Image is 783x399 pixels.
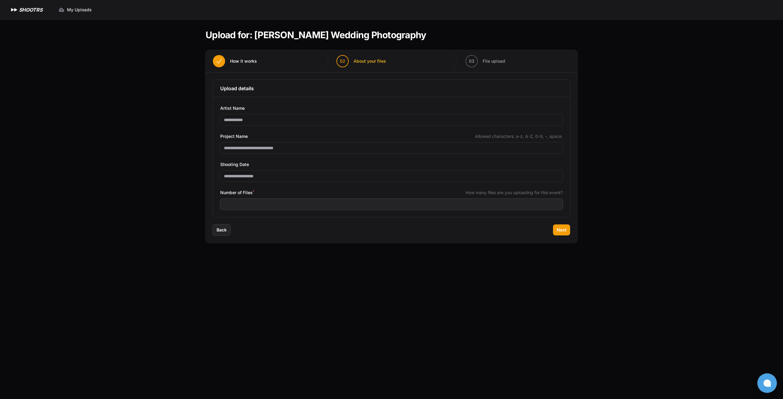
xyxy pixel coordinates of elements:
span: How many files are you uploading for this event? [466,190,563,196]
button: 03 File upload [458,50,513,72]
button: Next [553,224,570,235]
span: How it works [230,58,257,64]
span: Shooting Date [220,161,249,168]
a: My Uploads [55,4,95,15]
span: File upload [483,58,505,64]
a: SHOOTRS SHOOTRS [10,6,43,13]
span: Next [557,227,566,233]
span: Project Name [220,133,248,140]
h3: Upload details [220,85,563,92]
span: My Uploads [67,7,92,13]
img: SHOOTRS [10,6,19,13]
button: Open chat window [757,373,777,393]
span: 02 [340,58,345,64]
h1: SHOOTRS [19,6,43,13]
button: How it works [206,50,264,72]
span: About your files [354,58,386,64]
span: Number of Files [220,189,254,196]
span: Back [217,227,227,233]
span: Artist Name [220,105,245,112]
span: Allowed characters: a-z, A-Z, 0-9, -, space. [475,133,563,139]
span: 03 [469,58,474,64]
h1: Upload for: [PERSON_NAME] Wedding Photography [206,29,426,40]
button: 02 About your files [329,50,393,72]
button: Back [213,224,230,235]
